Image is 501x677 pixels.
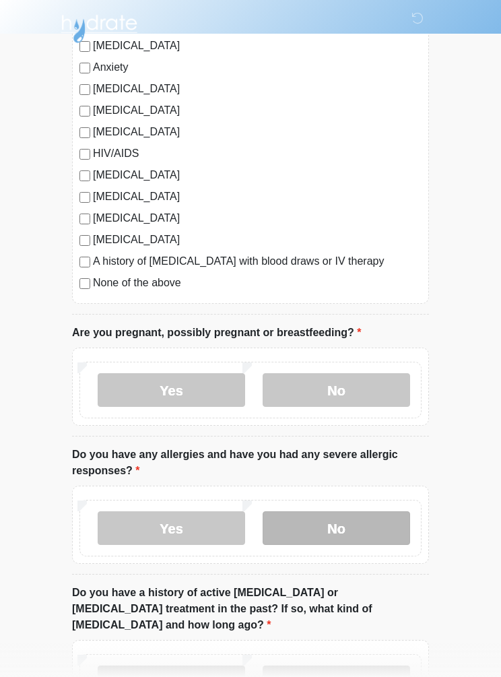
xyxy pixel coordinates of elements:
[93,275,422,291] label: None of the above
[79,127,90,138] input: [MEDICAL_DATA]
[72,447,429,479] label: Do you have any allergies and have you had any severe allergic responses?
[72,585,429,633] label: Do you have a history of active [MEDICAL_DATA] or [MEDICAL_DATA] treatment in the past? If so, wh...
[93,146,422,162] label: HIV/AIDS
[98,511,245,545] label: Yes
[98,373,245,407] label: Yes
[93,124,422,140] label: [MEDICAL_DATA]
[263,511,410,545] label: No
[79,214,90,224] input: [MEDICAL_DATA]
[93,232,422,248] label: [MEDICAL_DATA]
[79,149,90,160] input: HIV/AIDS
[93,81,422,97] label: [MEDICAL_DATA]
[93,59,422,75] label: Anxiety
[93,253,422,269] label: A history of [MEDICAL_DATA] with blood draws or IV therapy
[93,210,422,226] label: [MEDICAL_DATA]
[79,235,90,246] input: [MEDICAL_DATA]
[79,84,90,95] input: [MEDICAL_DATA]
[72,325,361,341] label: Are you pregnant, possibly pregnant or breastfeeding?
[79,257,90,267] input: A history of [MEDICAL_DATA] with blood draws or IV therapy
[93,189,422,205] label: [MEDICAL_DATA]
[79,63,90,73] input: Anxiety
[93,167,422,183] label: [MEDICAL_DATA]
[79,170,90,181] input: [MEDICAL_DATA]
[79,278,90,289] input: None of the above
[79,192,90,203] input: [MEDICAL_DATA]
[79,106,90,117] input: [MEDICAL_DATA]
[263,373,410,407] label: No
[59,10,139,44] img: Hydrate IV Bar - Flagstaff Logo
[93,102,422,119] label: [MEDICAL_DATA]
